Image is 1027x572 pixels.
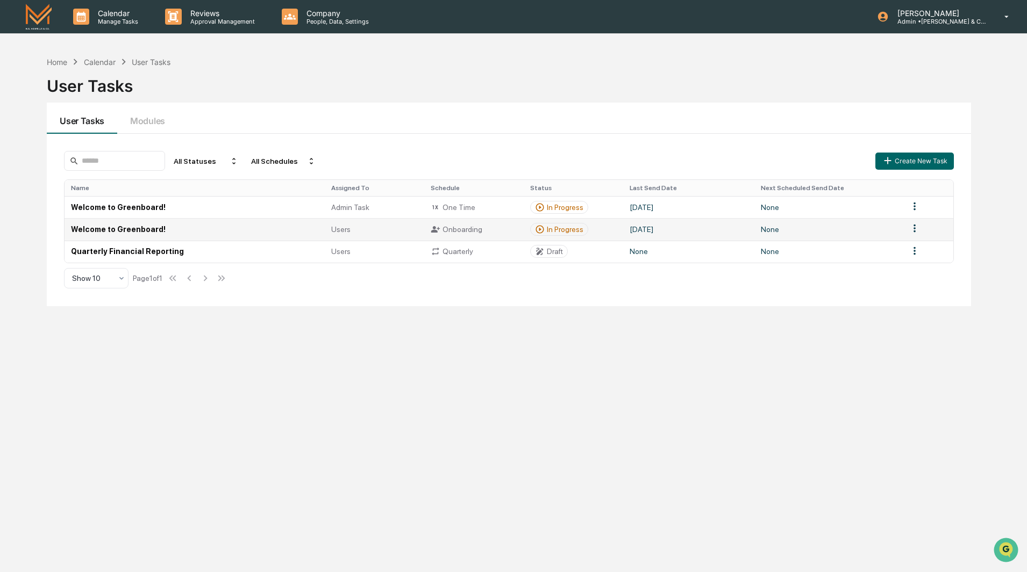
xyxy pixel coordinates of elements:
[11,82,30,102] img: 1746055101610-c473b297-6a78-478c-a979-82029cc54cd1
[431,247,517,256] div: Quarterly
[84,57,116,67] div: Calendar
[431,225,517,234] div: Onboarding
[78,136,87,145] div: 🗄️
[875,153,954,170] button: Create New Task
[65,218,324,240] td: Welcome to Greenboard!
[247,153,320,170] div: All Schedules
[183,85,196,98] button: Start new chat
[298,9,374,18] p: Company
[65,196,324,218] td: Welcome to Greenboard!
[132,57,170,67] div: User Tasks
[47,103,117,134] button: User Tasks
[623,180,755,196] th: Last Send Date
[11,23,196,40] p: How can we help?
[547,225,583,234] div: In Progress
[89,18,144,25] p: Manage Tasks
[331,225,351,234] span: Users
[169,153,243,170] div: All Statuses
[754,180,902,196] th: Next Scheduled Send Date
[623,218,755,240] td: [DATE]
[889,18,989,25] p: Admin • [PERSON_NAME] & Co. - BD
[65,241,324,263] td: Quarterly Financial Reporting
[754,218,902,240] td: None
[754,196,902,218] td: None
[547,247,563,256] div: Draft
[107,182,130,190] span: Pylon
[117,103,178,134] button: Modules
[524,180,623,196] th: Status
[6,151,72,171] a: 🔎Data Lookup
[47,68,971,96] div: User Tasks
[182,9,260,18] p: Reviews
[424,180,524,196] th: Schedule
[993,537,1022,566] iframe: Open customer support
[37,93,136,102] div: We're available if you need us!
[37,82,176,93] div: Start new chat
[74,131,138,150] a: 🗄️Attestations
[331,203,369,212] span: Admin Task
[11,136,19,145] div: 🖐️
[65,180,324,196] th: Name
[547,203,583,212] div: In Progress
[754,241,902,263] td: None
[623,241,755,263] td: None
[6,131,74,150] a: 🖐️Preclearance
[133,274,162,283] div: Page 1 of 1
[22,135,69,146] span: Preclearance
[47,57,67,67] div: Home
[89,9,144,18] p: Calendar
[89,135,133,146] span: Attestations
[298,18,374,25] p: People, Data, Settings
[26,4,52,29] img: logo
[431,202,517,212] div: One Time
[623,196,755,218] td: [DATE]
[331,247,351,256] span: Users
[22,156,68,166] span: Data Lookup
[76,182,130,190] a: Powered byPylon
[11,157,19,165] div: 🔎
[325,180,424,196] th: Assigned To
[889,9,989,18] p: [PERSON_NAME]
[182,18,260,25] p: Approval Management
